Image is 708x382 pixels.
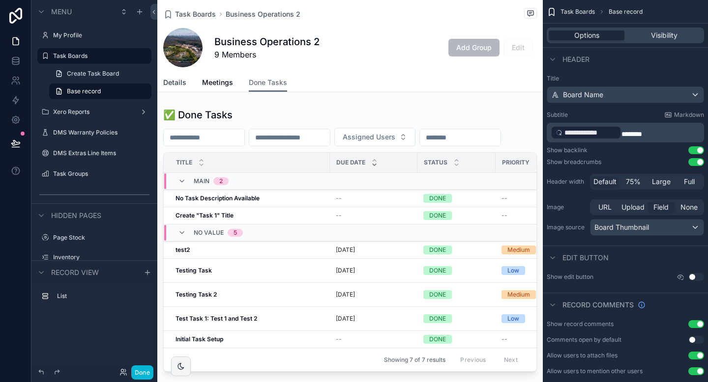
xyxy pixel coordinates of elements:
div: scrollable content [31,284,157,314]
span: URL [598,202,612,212]
label: My Profile [53,31,149,39]
span: Status [424,159,447,166]
span: Done Tasks [249,78,287,87]
span: Default [593,177,617,187]
label: Show edit button [547,273,593,281]
a: Meetings [202,74,233,93]
label: Xero Reports [53,108,136,116]
button: Board Thumbnail [590,219,704,236]
label: Inventory [53,253,149,261]
a: Base record [49,83,151,99]
a: Task Boards [163,9,216,19]
div: Comments open by default [547,336,621,344]
div: 5 [234,229,237,237]
span: Header [562,55,590,64]
span: Visibility [651,30,678,40]
span: Large [652,177,671,187]
label: Image source [547,223,586,231]
span: Meetings [202,78,233,87]
a: Business Operations 2 [226,9,300,19]
span: Task Boards [175,9,216,19]
span: Showing 7 of 7 results [384,356,445,364]
span: Field [653,202,669,212]
div: Allow users to attach files [547,352,618,359]
label: Header width [547,178,586,186]
span: Record view [51,268,99,277]
label: Page Stock [53,234,149,242]
span: None [680,202,698,212]
label: Image [547,203,586,211]
label: DMS Warranty Policies [53,129,149,136]
span: Edit button [562,253,609,263]
label: Task Boards [53,52,146,60]
div: scrollable content [547,123,704,142]
span: Create Task Board [67,70,119,78]
span: Priority [502,159,530,166]
span: Base record [67,87,101,95]
span: Upload [621,202,645,212]
a: Markdown [664,111,704,119]
span: Details [163,78,186,87]
label: List [57,292,147,300]
div: 2 [219,177,223,185]
label: Subtitle [547,111,568,119]
span: Markdown [674,111,704,119]
span: Hidden pages [51,211,101,220]
span: Task Boards [560,8,595,16]
a: Details [163,74,186,93]
label: Task Groups [53,170,149,178]
span: No value [194,229,224,237]
span: Menu [51,7,72,17]
span: 75% [626,177,641,187]
a: Create Task Board [49,66,151,82]
span: Board Name [563,90,603,100]
span: Base record [609,8,643,16]
button: Done [131,365,153,380]
button: Board Name [547,86,704,103]
label: DMS Extras Line Items [53,149,149,157]
a: Done Tasks [249,74,287,92]
span: Options [574,30,599,40]
h1: Business Operations 2 [214,35,320,49]
span: Full [684,177,695,187]
span: Board Thumbnail [594,222,649,232]
div: Show backlink [547,146,588,154]
span: 9 Members [214,49,320,60]
label: Title [547,75,704,82]
span: Record comments [562,300,634,310]
div: Show breadcrumbs [547,158,601,166]
span: Due Date [336,159,365,166]
div: Show record comments [547,320,614,328]
span: MAIN [194,177,209,185]
span: Title [176,159,192,166]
